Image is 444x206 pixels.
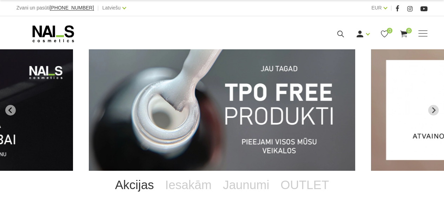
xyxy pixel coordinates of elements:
span: 0 [387,28,392,33]
a: Latviešu [102,4,121,12]
a: Akcijas [110,171,160,199]
button: Next slide [428,105,439,116]
span: 0 [406,28,412,33]
div: Zvani un pasūti [16,4,94,12]
span: | [98,4,99,12]
button: Go to last slide [5,105,16,116]
a: EUR [371,4,382,12]
a: [PHONE_NUMBER] [50,5,94,11]
li: 1 of 12 [89,49,355,171]
a: 0 [380,30,389,38]
a: Iesakām [160,171,217,199]
a: OUTLET [275,171,334,199]
a: 0 [399,30,408,38]
span: | [391,4,392,12]
a: Jaunumi [217,171,275,199]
